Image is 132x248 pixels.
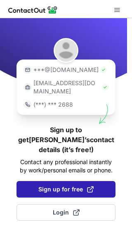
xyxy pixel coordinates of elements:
[24,83,32,91] img: https://contactout.com/extension/app/static/media/login-work-icon.638a5007170bc45168077fde17b29a1...
[24,66,32,74] img: https://contactout.com/extension/app/static/media/login-email-icon.f64bce713bb5cd1896fef81aa7b14a...
[24,100,32,109] img: https://contactout.com/extension/app/static/media/login-phone-icon.bacfcb865e29de816d437549d7f4cb...
[33,79,100,95] p: [EMAIL_ADDRESS][DOMAIN_NAME]
[16,204,115,221] button: Login
[16,181,115,198] button: Sign up for free
[8,5,58,15] img: ContactOut v5.3.10
[33,66,99,74] p: ***@[DOMAIN_NAME]
[102,84,108,91] img: Check Icon
[16,125,115,155] h1: Sign up to get [PERSON_NAME]’s contact details (it’s free!)
[100,67,107,73] img: Check Icon
[53,208,80,217] span: Login
[16,158,115,174] p: Contact any professional instantly by work/personal emails or phone.
[38,185,94,193] span: Sign up for free
[54,38,78,63] img: Arianna Bertino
